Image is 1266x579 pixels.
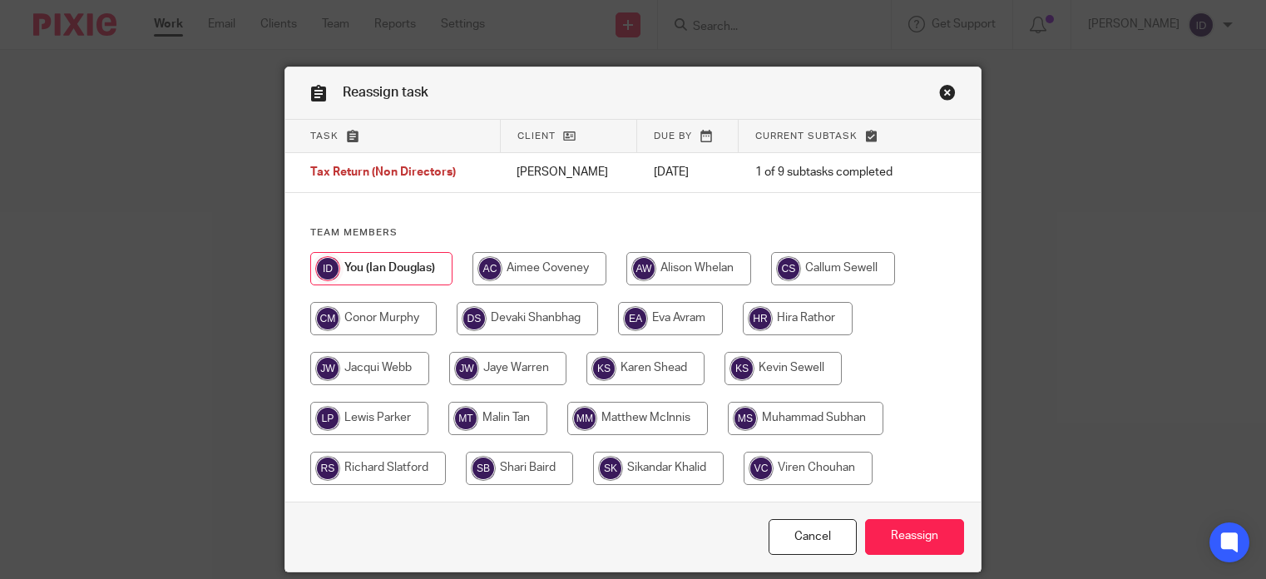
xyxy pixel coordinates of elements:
p: [PERSON_NAME] [517,164,621,181]
span: Due by [654,131,692,141]
span: Tax Return (Non Directors) [310,167,456,179]
a: Close this dialog window [769,519,857,555]
td: 1 of 9 subtasks completed [739,153,926,193]
span: Task [310,131,339,141]
a: Close this dialog window [939,84,956,106]
p: [DATE] [654,164,722,181]
span: Reassign task [343,86,428,99]
input: Reassign [865,519,964,555]
span: Client [517,131,556,141]
h4: Team members [310,226,955,240]
span: Current subtask [755,131,858,141]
